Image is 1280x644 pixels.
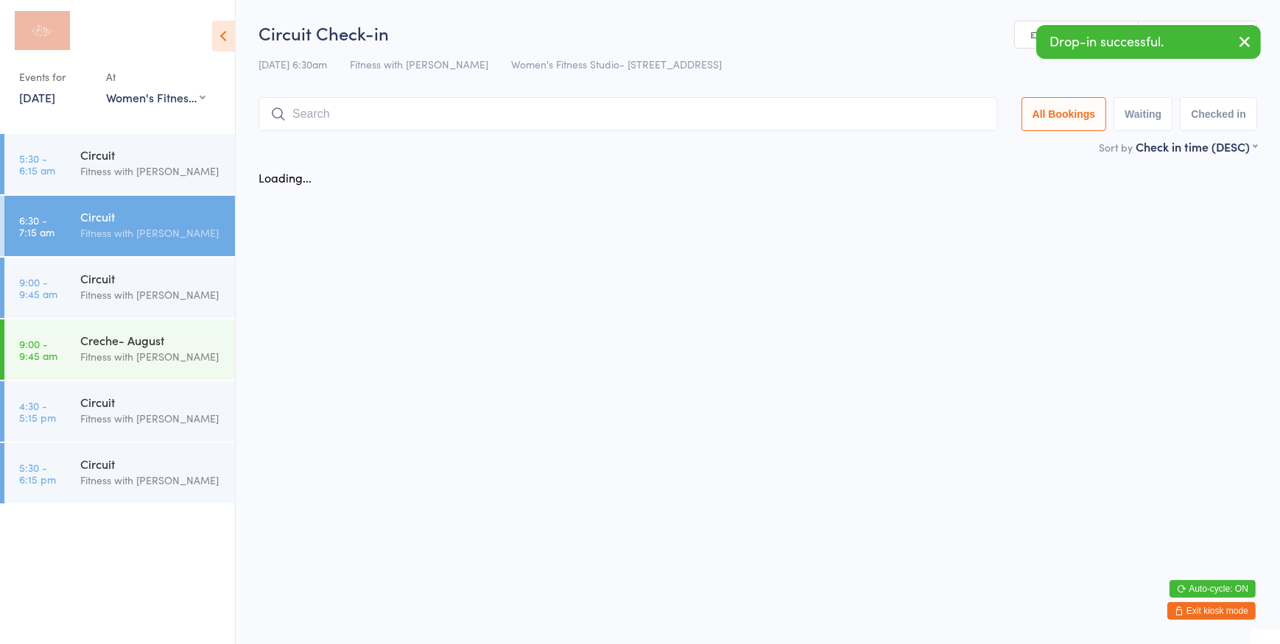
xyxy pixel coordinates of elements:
time: 6:30 - 7:15 am [19,214,54,238]
button: Checked in [1180,97,1257,131]
div: Fitness with [PERSON_NAME] [80,163,222,180]
img: Fitness with Zoe [15,11,70,50]
a: 9:00 -9:45 amCircuitFitness with [PERSON_NAME] [4,258,235,318]
div: At [106,65,205,89]
div: Loading... [259,169,312,185]
a: [DATE] [19,89,55,105]
div: Drop-in successful. [1036,25,1261,59]
span: Fitness with [PERSON_NAME] [350,57,488,71]
div: Circuit [80,456,222,472]
div: Women's Fitness Studio- [STREET_ADDRESS] [106,89,205,105]
span: Women's Fitness Studio- [STREET_ADDRESS] [511,57,722,71]
input: Search [259,97,997,131]
span: [DATE] 6:30am [259,57,327,71]
label: Sort by [1099,140,1133,155]
div: Fitness with [PERSON_NAME] [80,410,222,427]
div: Fitness with [PERSON_NAME] [80,472,222,489]
div: Fitness with [PERSON_NAME] [80,348,222,365]
button: All Bookings [1021,97,1107,131]
time: 5:30 - 6:15 pm [19,461,56,485]
div: Events for [19,65,91,89]
div: Creche- August [80,332,222,348]
time: 4:30 - 5:15 pm [19,400,56,423]
div: Fitness with [PERSON_NAME] [80,286,222,303]
a: 5:30 -6:15 amCircuitFitness with [PERSON_NAME] [4,134,235,194]
a: 6:30 -7:15 amCircuitFitness with [PERSON_NAME] [4,196,235,256]
div: Fitness with [PERSON_NAME] [80,224,222,241]
button: Auto-cycle: ON [1170,580,1256,598]
h2: Circuit Check-in [259,21,1257,45]
div: Circuit [80,208,222,224]
button: Exit kiosk mode [1167,602,1256,620]
a: 4:30 -5:15 pmCircuitFitness with [PERSON_NAME] [4,381,235,442]
button: Waiting [1114,97,1172,131]
time: 9:00 - 9:45 am [19,276,57,300]
time: 5:30 - 6:15 am [19,152,55,176]
time: 9:00 - 9:45 am [19,338,57,361]
div: Circuit [80,146,222,163]
div: Check in time (DESC) [1136,138,1257,155]
div: Circuit [80,394,222,410]
div: Circuit [80,270,222,286]
a: 5:30 -6:15 pmCircuitFitness with [PERSON_NAME] [4,443,235,503]
a: 9:00 -9:45 amCreche- AugustFitness with [PERSON_NAME] [4,319,235,380]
